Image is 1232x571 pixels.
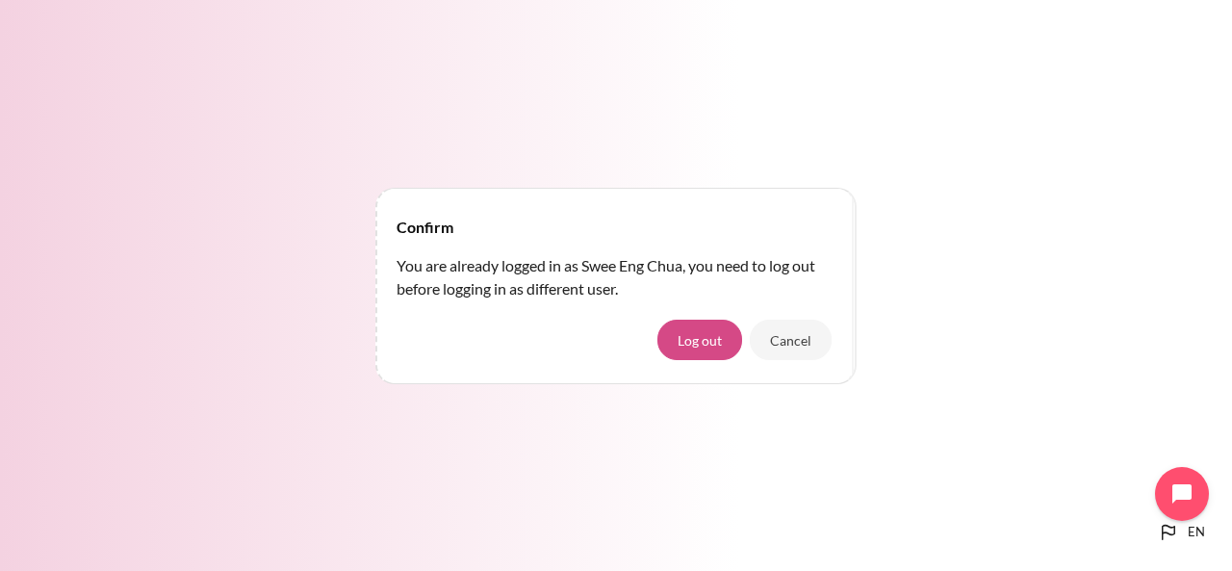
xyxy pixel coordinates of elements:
[397,254,835,300] p: You are already logged in as Swee Eng Chua, you need to log out before logging in as different user.
[1188,523,1205,542] span: en
[1149,513,1213,552] button: Languages
[657,320,742,360] button: Log out
[750,320,832,360] button: Cancel
[397,216,453,239] h4: Confirm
